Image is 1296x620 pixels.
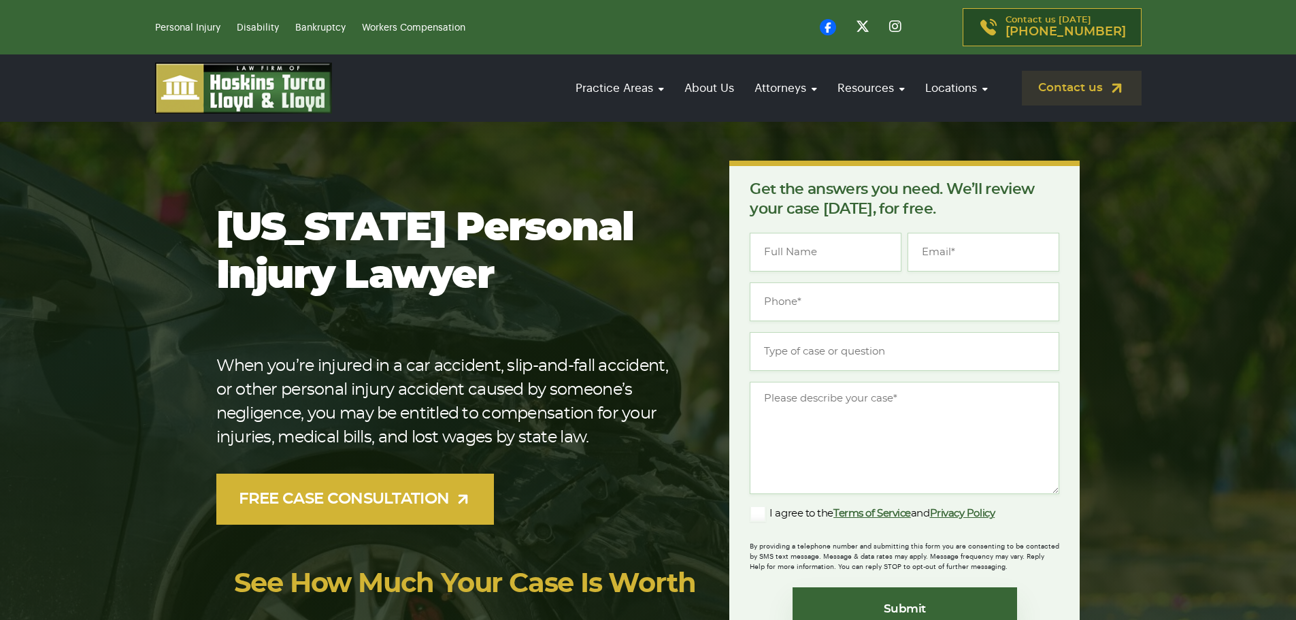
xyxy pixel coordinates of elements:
[831,69,912,108] a: Resources
[918,69,995,108] a: Locations
[216,205,686,300] h1: [US_STATE] Personal Injury Lawyer
[155,63,332,114] img: logo
[569,69,671,108] a: Practice Areas
[750,282,1059,321] input: Phone*
[833,508,911,519] a: Terms of Service
[1006,16,1126,39] p: Contact us [DATE]
[295,23,346,33] a: Bankruptcy
[1006,25,1126,39] span: [PHONE_NUMBER]
[216,355,686,450] p: When you’re injured in a car accident, slip-and-fall accident, or other personal injury accident ...
[748,69,824,108] a: Attorneys
[362,23,465,33] a: Workers Compensation
[234,570,696,598] a: See How Much Your Case Is Worth
[750,233,901,272] input: Full Name
[454,491,471,508] img: arrow-up-right-light.svg
[930,508,995,519] a: Privacy Policy
[750,506,995,522] label: I agree to the and
[678,69,741,108] a: About Us
[908,233,1059,272] input: Email*
[963,8,1142,46] a: Contact us [DATE][PHONE_NUMBER]
[750,533,1059,572] div: By providing a telephone number and submitting this form you are consenting to be contacted by SM...
[750,332,1059,371] input: Type of case or question
[750,180,1059,219] p: Get the answers you need. We’ll review your case [DATE], for free.
[1022,71,1142,105] a: Contact us
[237,23,279,33] a: Disability
[216,474,495,525] a: FREE CASE CONSULTATION
[155,23,220,33] a: Personal Injury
